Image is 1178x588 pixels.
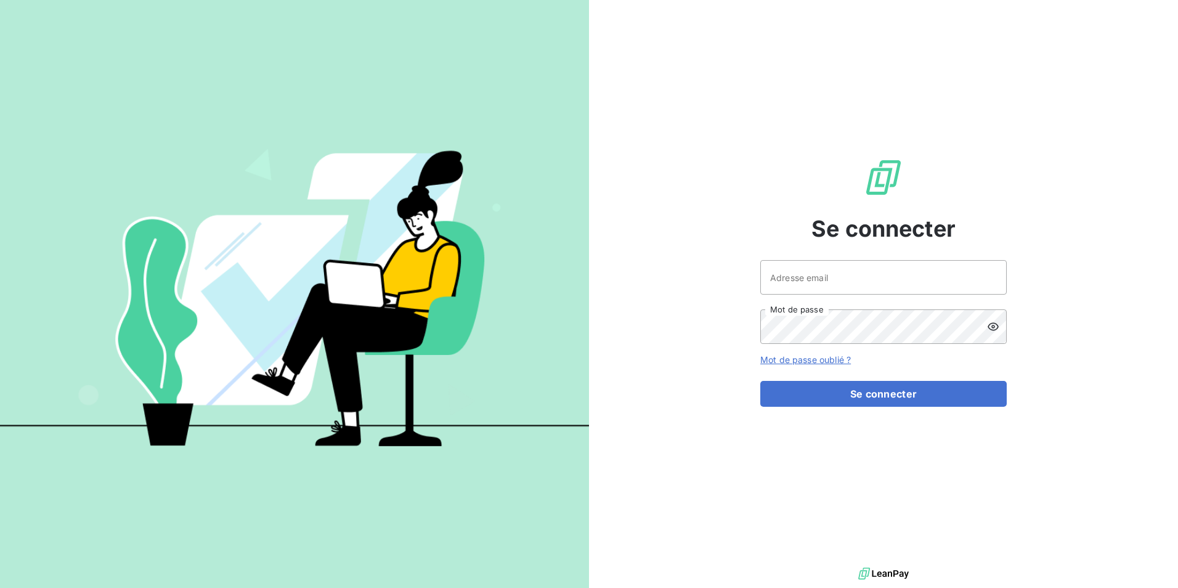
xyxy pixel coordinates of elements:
[760,381,1007,407] button: Se connecter
[864,158,903,197] img: Logo LeanPay
[858,565,909,583] img: logo
[760,260,1007,295] input: placeholder
[760,354,851,365] a: Mot de passe oublié ?
[811,212,956,245] span: Se connecter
